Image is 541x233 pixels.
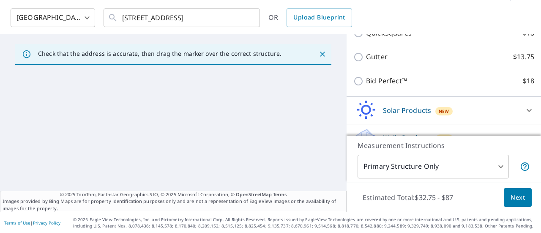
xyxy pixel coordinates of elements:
button: Close [317,49,328,60]
div: [GEOGRAPHIC_DATA] [11,6,95,30]
p: Walls Products [383,133,432,143]
div: OR [268,8,352,27]
p: Gutter [366,52,388,62]
button: Next [504,188,532,207]
p: © 2025 Eagle View Technologies, Inc. and Pictometry International Corp. All Rights Reserved. Repo... [73,217,537,229]
p: Estimated Total: $32.75 - $87 [356,188,460,207]
p: $18 [523,76,534,86]
span: Next [511,192,525,203]
span: Your report will include only the primary structure on the property. For example, a detached gara... [520,162,530,172]
p: Bid Perfect™ [366,76,407,86]
input: Search by address or latitude-longitude [122,6,243,30]
div: Primary Structure Only [358,155,509,178]
p: Check that the address is accurate, then drag the marker over the correct structure. [38,50,281,58]
p: Solar Products [383,105,431,115]
span: © 2025 TomTom, Earthstar Geographics SIO, © 2025 Microsoft Corporation, © [60,191,287,198]
div: Walls ProductsNew [353,128,534,148]
span: New [439,108,449,115]
span: Upload Blueprint [293,12,345,23]
p: Measurement Instructions [358,140,530,151]
p: | [4,220,60,225]
a: Terms [273,191,287,197]
div: Solar ProductsNew [353,100,534,121]
p: $13.75 [513,52,534,62]
a: OpenStreetMap [236,191,271,197]
a: Privacy Policy [33,220,60,226]
a: Terms of Use [4,220,30,226]
a: Upload Blueprint [287,8,352,27]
